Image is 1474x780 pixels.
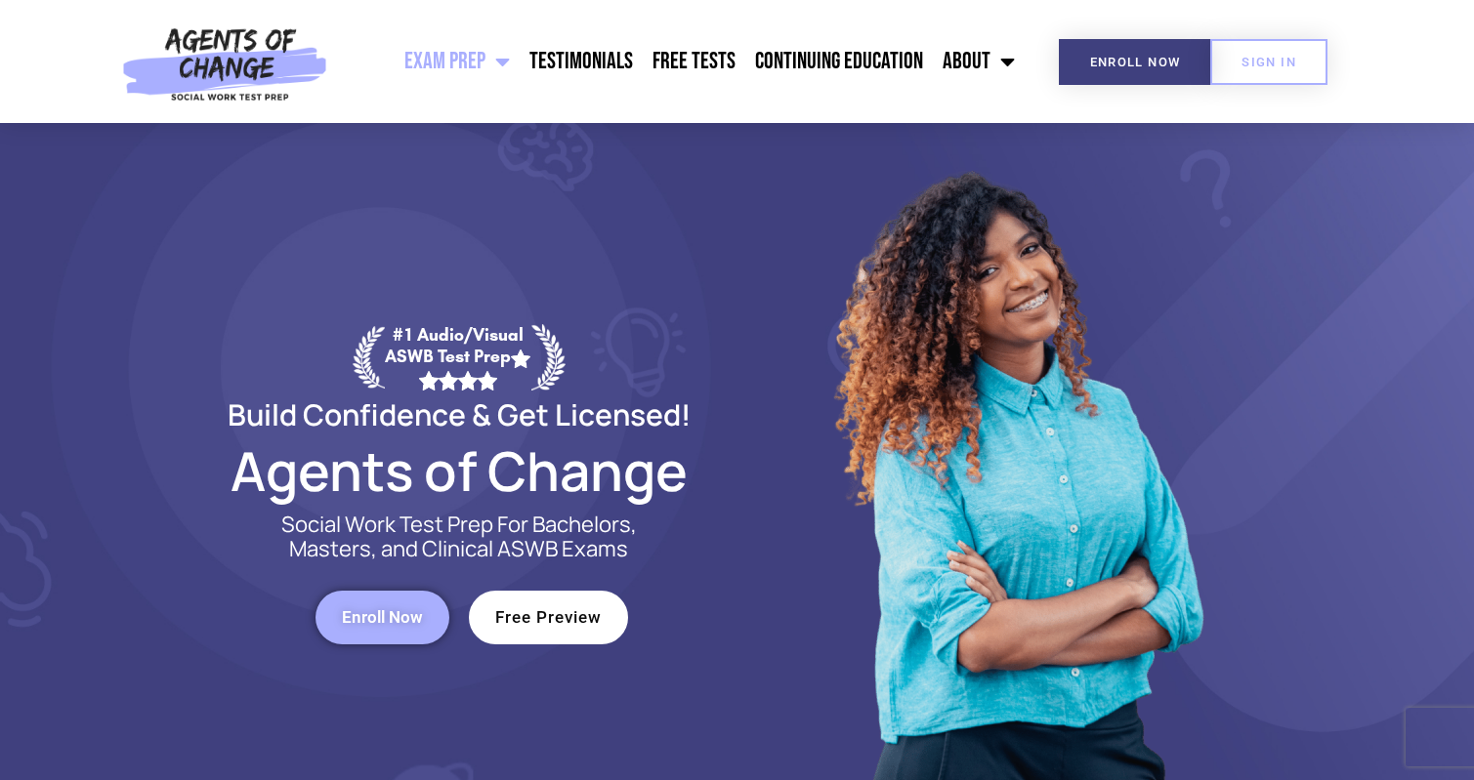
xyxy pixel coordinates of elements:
[1090,56,1181,68] span: Enroll Now
[181,400,737,429] h2: Build Confidence & Get Licensed!
[316,591,449,644] a: Enroll Now
[745,37,933,86] a: Continuing Education
[495,609,602,626] span: Free Preview
[181,448,737,493] h2: Agents of Change
[259,513,659,561] p: Social Work Test Prep For Bachelors, Masters, and Clinical ASWB Exams
[337,37,1024,86] nav: Menu
[1059,39,1212,85] a: Enroll Now
[933,37,1025,86] a: About
[342,609,423,626] span: Enroll Now
[385,324,531,390] div: #1 Audio/Visual ASWB Test Prep
[469,591,628,644] a: Free Preview
[643,37,745,86] a: Free Tests
[1210,39,1327,85] a: SIGN IN
[520,37,643,86] a: Testimonials
[395,37,520,86] a: Exam Prep
[1242,56,1296,68] span: SIGN IN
